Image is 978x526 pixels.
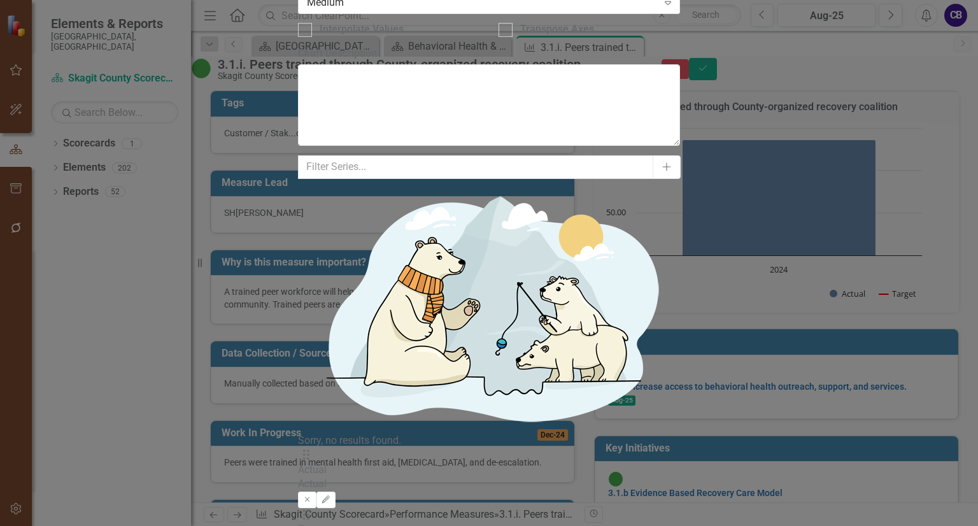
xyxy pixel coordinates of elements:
[298,155,654,179] input: Filter Series...
[520,22,594,37] div: Transpose Axes
[298,477,680,492] div: Actual
[298,463,680,478] div: Actual
[298,46,680,61] label: Chart Description
[298,179,680,434] img: No results found
[298,434,680,448] div: Sorry, no results found.
[320,22,404,37] div: Interpolate Values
